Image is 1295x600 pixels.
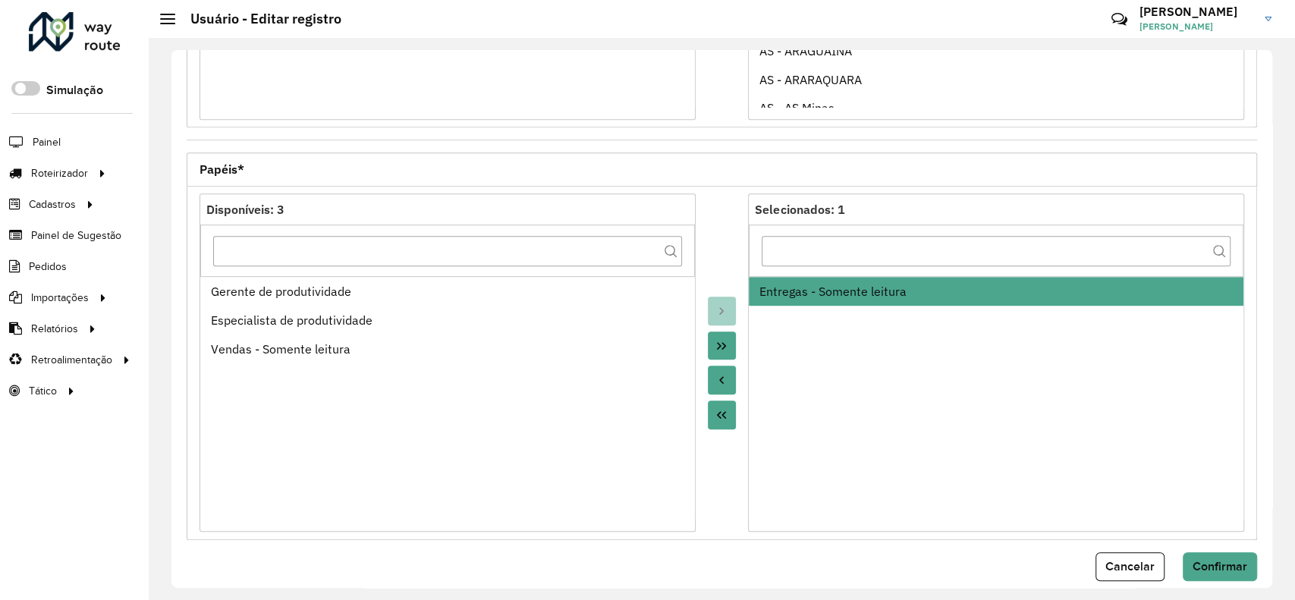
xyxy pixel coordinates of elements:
span: Roteirizador [31,165,88,181]
div: Gerente de produtividade [211,282,684,300]
span: Cancelar [1105,560,1155,573]
div: Entregas - Somente leitura [759,282,1233,300]
div: Selecionados: 1 [755,200,1237,218]
div: AS - ARAGUAINA [759,42,1233,60]
div: AS - ARARAQUARA [759,71,1233,89]
span: Relatórios [31,321,78,337]
button: Move All to Target [708,331,737,360]
h2: Usuário - Editar registro [175,11,341,27]
a: Contato Rápido [1103,3,1136,36]
div: Vendas - Somente leitura [211,340,684,358]
span: Importações [31,290,89,306]
span: [PERSON_NAME] [1139,20,1253,33]
span: Painel de Sugestão [31,228,121,243]
span: Painel [33,134,61,150]
div: AS - AS Minas [759,99,1233,117]
button: Move All to Source [708,401,737,429]
button: Confirmar [1183,552,1257,581]
button: Cancelar [1095,552,1165,581]
label: Simulação [46,81,103,99]
div: Disponíveis: 3 [206,200,689,218]
span: Papéis* [200,163,244,175]
h3: [PERSON_NAME] [1139,5,1253,19]
span: Tático [29,383,57,399]
span: Cadastros [29,196,76,212]
div: Especialista de produtividade [211,311,684,329]
span: Confirmar [1193,560,1247,573]
button: Move to Source [708,366,737,394]
span: Retroalimentação [31,352,112,368]
span: Pedidos [29,259,67,275]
